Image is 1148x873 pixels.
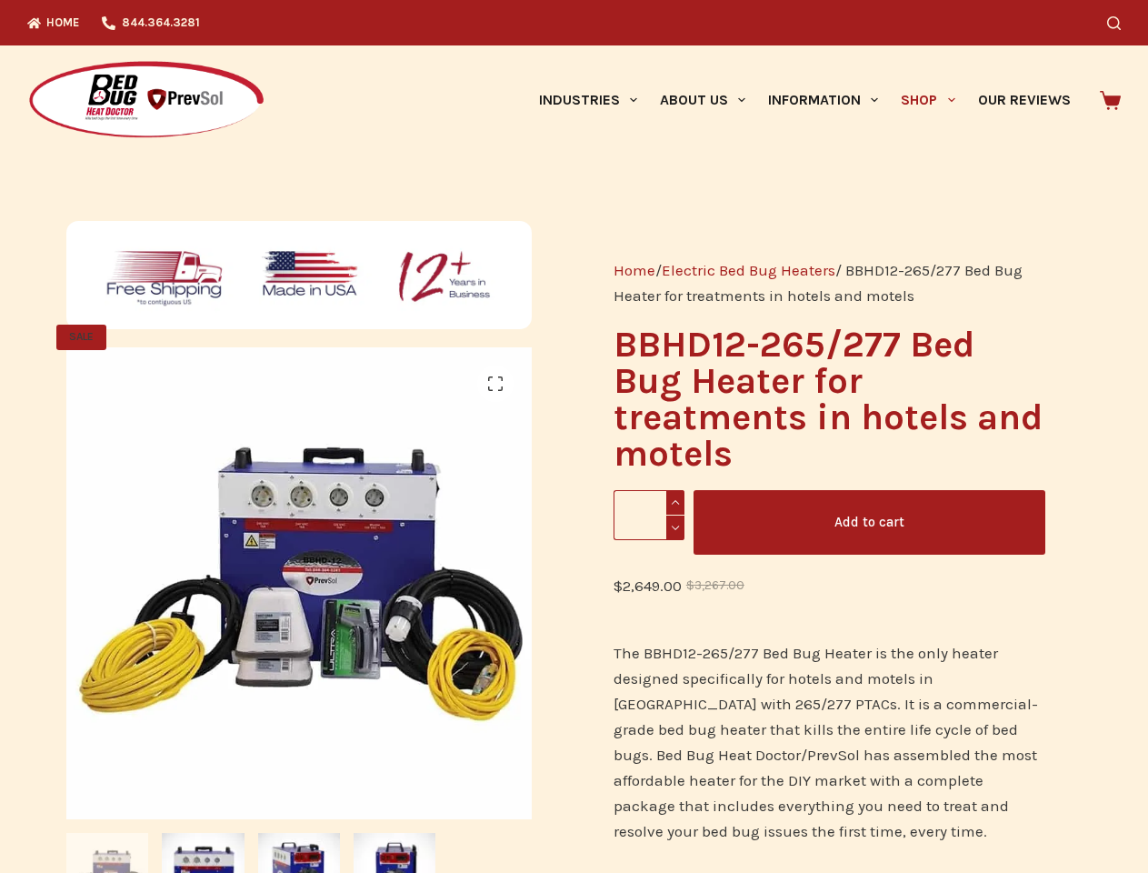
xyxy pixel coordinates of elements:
[614,490,684,540] input: Product quantity
[527,45,1082,155] nav: Primary
[614,577,682,595] bdi: 2,649.00
[477,366,514,402] a: View full-screen image gallery
[757,45,890,155] a: Information
[27,60,265,141] img: Prevsol/Bed Bug Heat Doctor
[527,45,648,155] a: Industries
[56,325,106,350] span: SALE
[614,257,1045,308] nav: Breadcrumb
[66,347,538,819] img: Bed Bug Heat Doctor PrevSol Bed Bug Heat Treatment Equipment · Free Shipping · Treats up to 450 s...
[890,45,966,155] a: Shop
[966,45,1082,155] a: Our Reviews
[662,261,835,279] a: Electric Bed Bug Heaters
[686,578,744,592] bdi: 3,267.00
[1107,16,1121,30] button: Search
[614,326,1045,472] h1: BBHD12-265/277 Bed Bug Heater for treatments in hotels and motels
[66,572,538,590] a: Bed Bug Heat Doctor PrevSol Bed Bug Heat Treatment Equipment · Free Shipping · Treats up to 450 s...
[614,644,1038,840] span: The BBHD12-265/277 Bed Bug Heater is the only heater designed specifically for hotels and motels ...
[694,490,1045,555] button: Add to cart
[648,45,756,155] a: About Us
[614,577,623,595] span: $
[686,578,694,592] span: $
[614,261,655,279] a: Home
